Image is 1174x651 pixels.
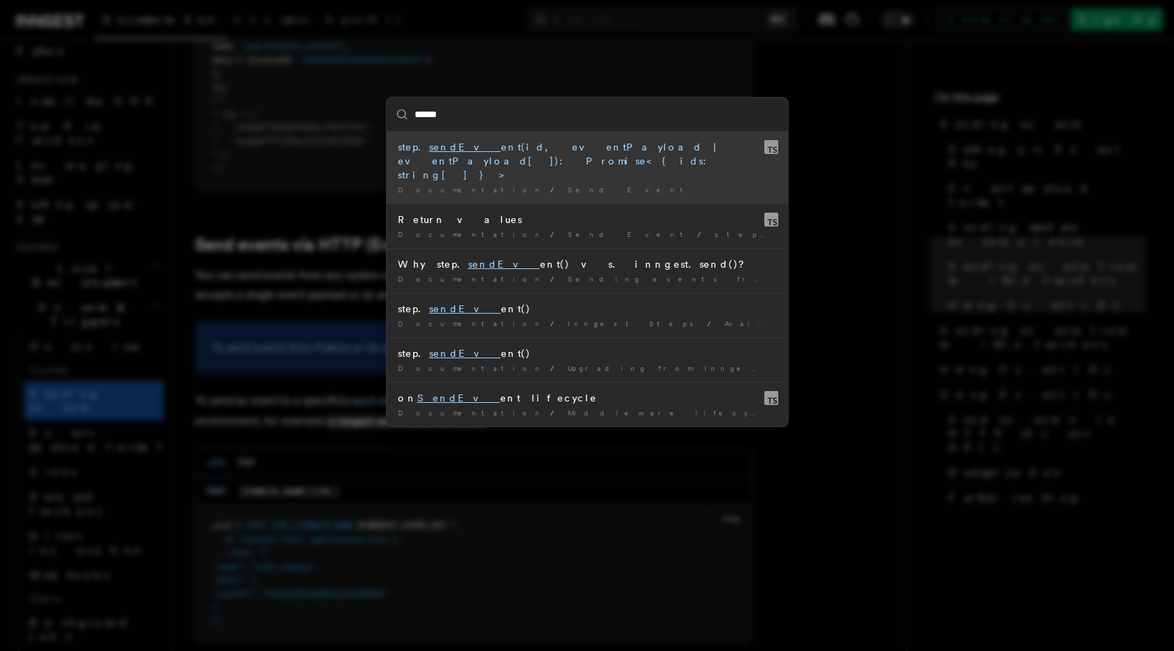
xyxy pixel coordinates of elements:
[398,230,545,238] span: Documentation
[398,275,545,283] span: Documentation
[568,364,926,372] span: Upgrading from Inngest SDK v2 to v3
[550,185,562,194] span: /
[568,185,692,194] span: Send Event
[550,364,562,372] span: /
[707,319,719,328] span: /
[398,346,777,360] div: step. ent()
[568,275,878,283] span: Sending events from functions
[568,408,878,417] span: Middleware lifecycle v2.0.0+
[429,303,501,314] mark: sendEv
[398,302,777,316] div: step. ent()
[697,230,709,238] span: /
[417,392,500,404] mark: SendEv
[398,213,777,227] div: Return values
[568,319,702,328] span: Inngest Steps
[398,364,545,372] span: Documentation
[398,408,545,417] span: Documentation
[725,319,953,328] span: Available Step Methods
[550,275,562,283] span: /
[550,230,562,238] span: /
[398,319,545,328] span: Documentation
[429,141,501,153] mark: sendEv
[398,257,777,271] div: Why step. ent() vs. inngest.send()?
[398,391,777,405] div: on ent lifecycle
[398,185,545,194] span: Documentation
[568,230,692,238] span: Send Event
[429,348,501,359] mark: sendEv
[468,259,540,270] mark: sendEv
[398,140,777,182] div: step. ent(id, eventPayload | eventPayload[]): Promise<{ ids: string[] }>
[550,408,562,417] span: /
[550,319,562,328] span: /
